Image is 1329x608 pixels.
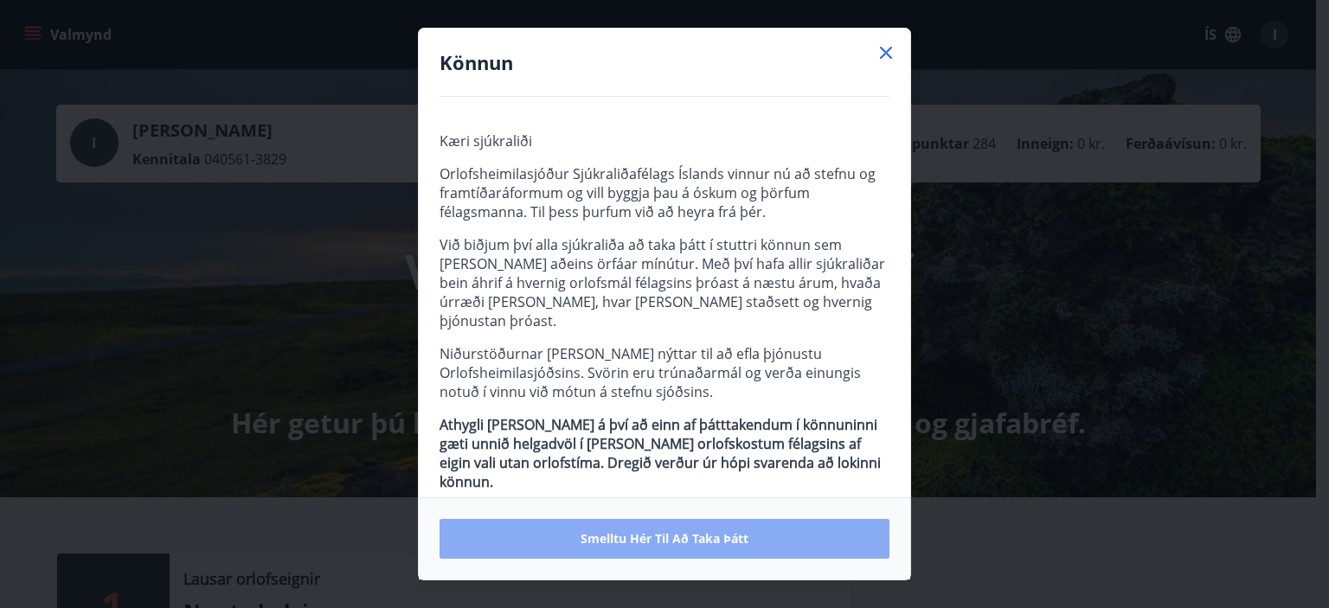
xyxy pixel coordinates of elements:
h4: Könnun [440,49,889,75]
button: Smelltu hér til að taka þátt [440,519,889,559]
p: Orlofsheimilasjóður Sjúkraliðafélags Íslands vinnur nú að stefnu og framtíðaráformum og vill bygg... [440,164,889,221]
p: Kæri sjúkraliði [440,131,889,150]
span: Smelltu hér til að taka þátt [581,530,748,547]
p: Niðurstöðurnar [PERSON_NAME] nýttar til að efla þjónustu Orlofsheimilasjóðsins. Svörin eru trúnað... [440,344,889,401]
p: Við biðjum því alla sjúkraliða að taka þátt í stuttri könnun sem [PERSON_NAME] aðeins örfáar mínú... [440,235,889,330]
strong: Athygli [PERSON_NAME] á því að einn af þátttakendum í könnuninni gæti unnið helgadvöl í [PERSON_N... [440,415,881,491]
